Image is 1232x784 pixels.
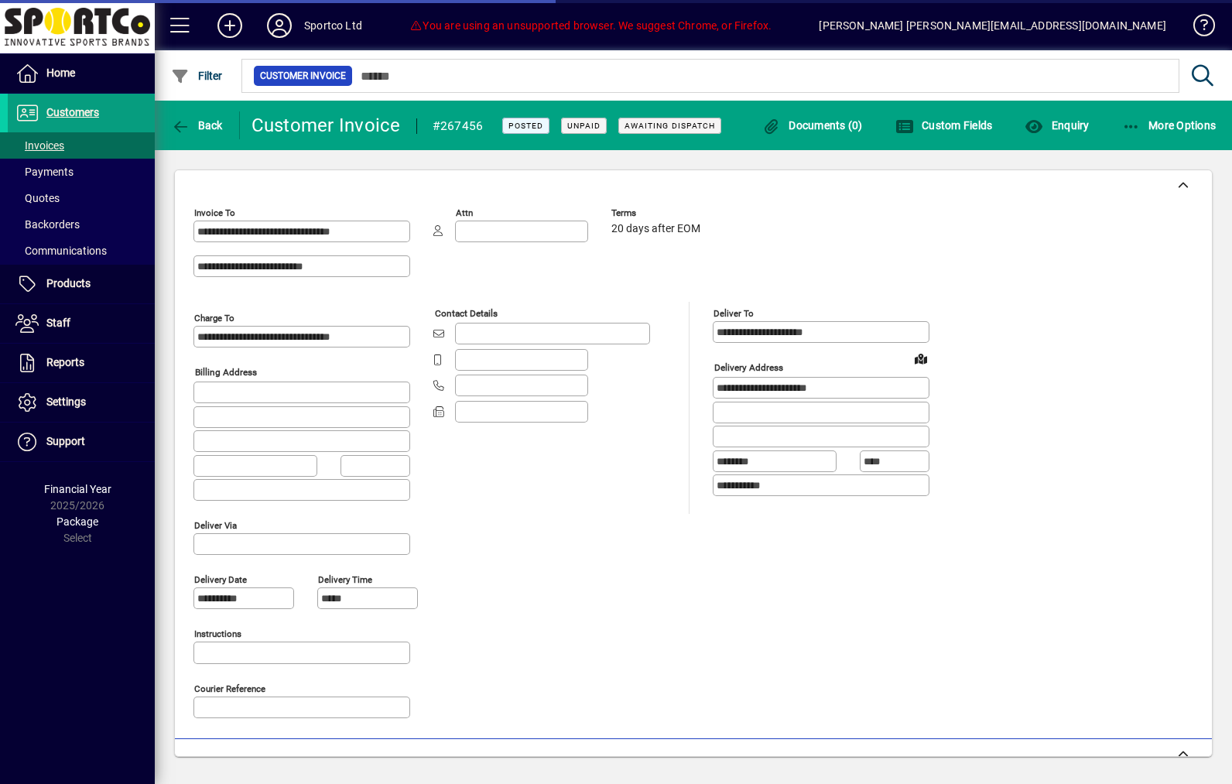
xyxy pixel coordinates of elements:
span: Customer Invoice [260,68,346,84]
span: Posted [508,121,543,131]
a: Support [8,423,155,461]
mat-label: Instructions [194,628,241,638]
div: Sportco Ltd [304,13,362,38]
button: More Options [1118,111,1220,139]
div: [PERSON_NAME] [PERSON_NAME][EMAIL_ADDRESS][DOMAIN_NAME] [819,13,1166,38]
span: More Options [1122,119,1217,132]
a: Settings [8,383,155,422]
button: Profile [255,12,304,39]
div: #267456 [433,114,484,139]
span: Invoices [15,139,64,152]
span: Quotes [15,192,60,204]
span: Settings [46,395,86,408]
button: Back [167,111,227,139]
a: Backorders [8,211,155,238]
app-page-header-button: Back [155,111,240,139]
mat-label: Attn [456,207,473,218]
span: Staff [46,317,70,329]
a: Payments [8,159,155,185]
a: Staff [8,304,155,343]
span: Home [46,67,75,79]
mat-label: Invoice To [194,207,235,218]
span: Terms [611,208,704,218]
button: Add [205,12,255,39]
span: Products [46,277,91,289]
a: Knowledge Base [1182,3,1213,53]
a: Home [8,54,155,93]
span: Communications [15,245,107,257]
a: Invoices [8,132,155,159]
button: Filter [167,62,227,90]
mat-label: Courier Reference [194,683,265,693]
mat-label: Delivery time [318,573,372,584]
span: Payments [15,166,74,178]
span: Filter [171,70,223,82]
span: Support [46,435,85,447]
mat-label: Deliver To [714,308,754,319]
span: Customers [46,106,99,118]
span: Custom Fields [895,119,993,132]
button: Documents (0) [758,111,867,139]
span: Financial Year [44,483,111,495]
mat-label: Delivery date [194,573,247,584]
a: Reports [8,344,155,382]
span: Enquiry [1025,119,1089,132]
span: 20 days after EOM [611,223,700,235]
mat-label: Deliver via [194,519,237,530]
span: Reports [46,356,84,368]
div: Customer Invoice [252,113,401,138]
a: Products [8,265,155,303]
span: Package [56,515,98,528]
span: Backorders [15,218,80,231]
span: You are using an unsupported browser. We suggest Chrome, or Firefox. [409,19,772,32]
span: Documents (0) [762,119,863,132]
span: Awaiting Dispatch [625,121,715,131]
span: Unpaid [567,121,601,131]
a: View on map [909,346,933,371]
mat-label: Charge To [194,313,234,324]
a: Quotes [8,185,155,211]
button: Custom Fields [891,111,997,139]
span: Back [171,119,223,132]
a: Communications [8,238,155,264]
button: Enquiry [1021,111,1093,139]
